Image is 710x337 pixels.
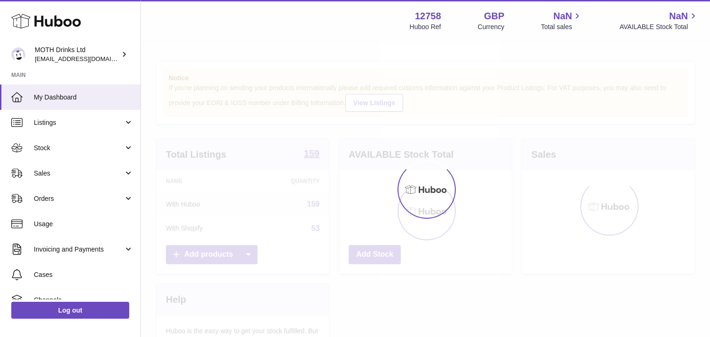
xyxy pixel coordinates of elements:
[478,23,505,31] div: Currency
[34,245,124,254] span: Invoicing and Payments
[415,10,441,23] strong: 12758
[34,270,133,279] span: Cases
[541,10,583,31] a: NaN Total sales
[619,10,699,31] a: NaN AVAILABLE Stock Total
[669,10,688,23] span: NaN
[553,10,572,23] span: NaN
[484,10,504,23] strong: GBP
[34,118,124,127] span: Listings
[34,194,124,203] span: Orders
[11,47,25,61] img: orders@mothdrinks.com
[34,169,124,178] span: Sales
[34,144,124,153] span: Stock
[34,220,133,229] span: Usage
[35,46,119,63] div: MOTH Drinks Ltd
[35,55,138,62] span: [EMAIL_ADDRESS][DOMAIN_NAME]
[619,23,699,31] span: AVAILABLE Stock Total
[34,93,133,102] span: My Dashboard
[410,23,441,31] div: Huboo Ref
[11,302,129,319] a: Log out
[34,296,133,305] span: Channels
[541,23,583,31] span: Total sales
